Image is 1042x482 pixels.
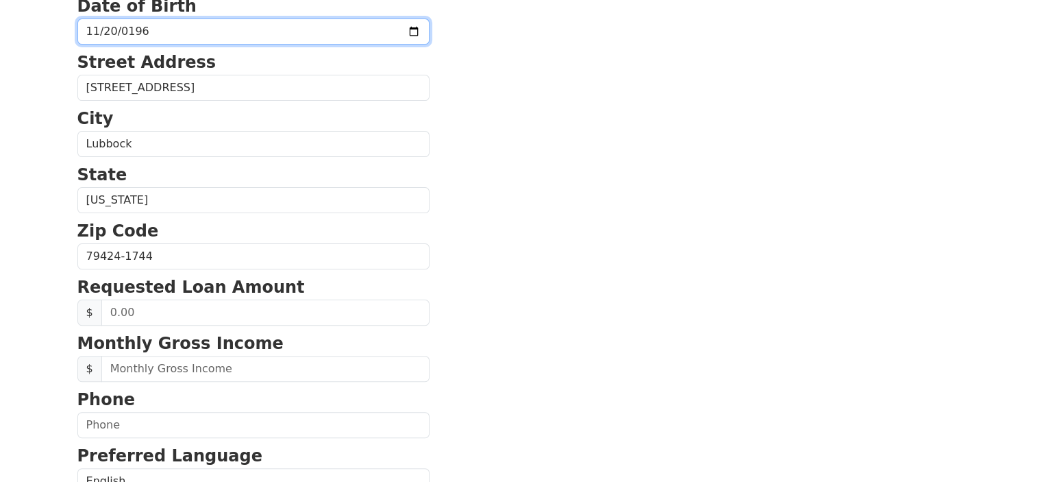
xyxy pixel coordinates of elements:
input: City [77,131,430,157]
strong: Zip Code [77,221,159,241]
span: $ [77,356,102,382]
p: Monthly Gross Income [77,331,430,356]
span: $ [77,300,102,326]
input: Zip Code [77,243,430,269]
strong: Phone [77,390,136,409]
strong: Requested Loan Amount [77,278,305,297]
input: 0.00 [101,300,430,326]
strong: Street Address [77,53,216,72]
strong: State [77,165,127,184]
input: Street Address [77,75,430,101]
input: Phone [77,412,430,438]
strong: Preferred Language [77,446,262,466]
strong: City [77,109,114,128]
input: Monthly Gross Income [101,356,430,382]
